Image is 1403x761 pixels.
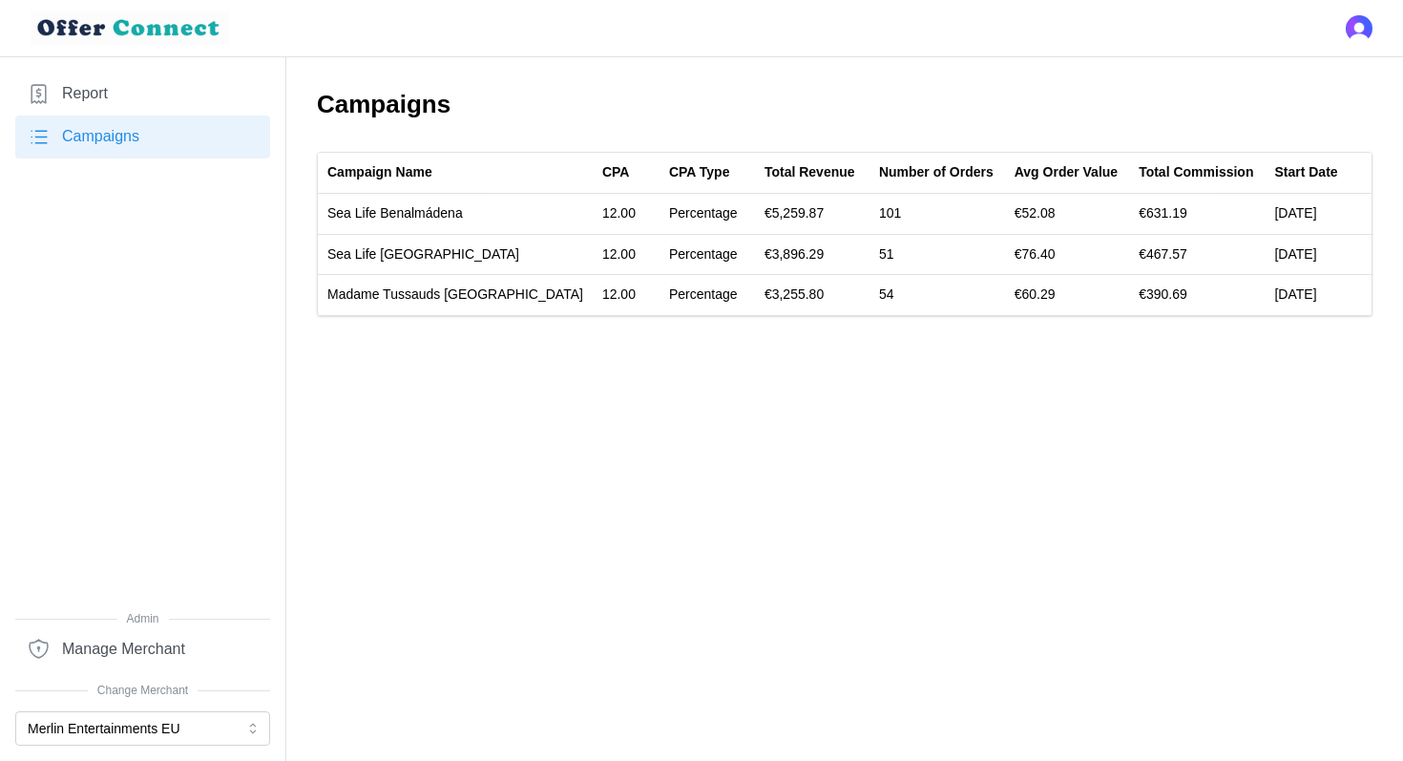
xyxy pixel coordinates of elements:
div: Avg Order Value [1015,162,1118,183]
span: Admin [15,610,270,628]
div: Total Revenue [764,162,855,183]
td: Sea Life Benalmádena [318,194,593,235]
span: Campaigns [62,125,139,149]
a: Manage Merchant [15,627,270,670]
td: €390.69 [1129,275,1265,315]
span: Report [62,82,108,106]
div: CPA Type [669,162,730,183]
td: €5,259.87 [755,194,869,235]
td: 51 [869,234,1005,275]
td: 12.00 [593,234,660,275]
td: Percentage [660,275,755,315]
td: 12.00 [593,275,660,315]
button: Merlin Entertainments EU [15,711,270,746]
td: €3,896.29 [755,234,869,275]
td: Sea Life [GEOGRAPHIC_DATA] [318,234,593,275]
td: €60.29 [1005,275,1129,315]
td: Madame Tussauds [GEOGRAPHIC_DATA] [318,275,593,315]
a: Campaigns [15,116,270,159]
td: €631.19 [1129,194,1265,235]
td: 12.00 [593,194,660,235]
td: €52.08 [1005,194,1129,235]
td: Percentage [660,234,755,275]
img: loyalBe Logo [31,11,229,45]
h2: Campaigns [317,88,1372,121]
div: Number of Orders [879,162,994,183]
td: 54 [869,275,1005,315]
span: Change Merchant [15,682,270,700]
div: Start Date [1274,162,1337,183]
div: CPA [602,162,630,183]
span: Manage Merchant [62,638,185,662]
td: €467.57 [1129,234,1265,275]
img: 's logo [1346,15,1372,42]
td: 101 [869,194,1005,235]
td: Percentage [660,194,755,235]
a: Report [15,73,270,116]
td: €3,255.80 [755,275,869,315]
button: Open user button [1346,15,1372,42]
div: Campaign Name [327,162,432,183]
div: Total Commission [1139,162,1253,183]
td: €76.40 [1005,234,1129,275]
